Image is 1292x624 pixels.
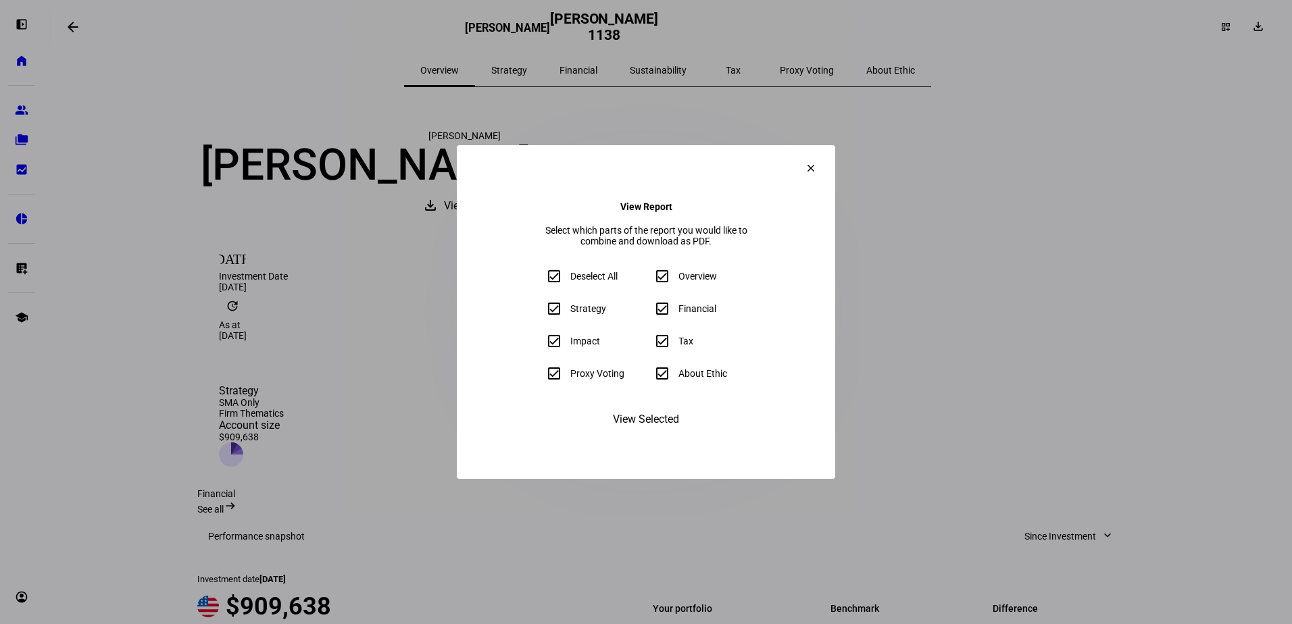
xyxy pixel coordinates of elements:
div: Strategy [570,303,606,314]
h4: View Report [620,201,672,212]
div: Overview [678,271,717,282]
div: Tax [678,336,693,346]
div: Impact [570,336,600,346]
div: Financial [678,303,716,314]
div: Proxy Voting [570,368,624,379]
div: Select which parts of the report you would like to combine and download as PDF. [538,225,754,246]
button: View Selected [594,403,698,436]
div: Deselect All [570,271,618,282]
div: About Ethic [678,368,727,379]
mat-icon: clear [805,162,817,174]
span: View Selected [613,403,679,436]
